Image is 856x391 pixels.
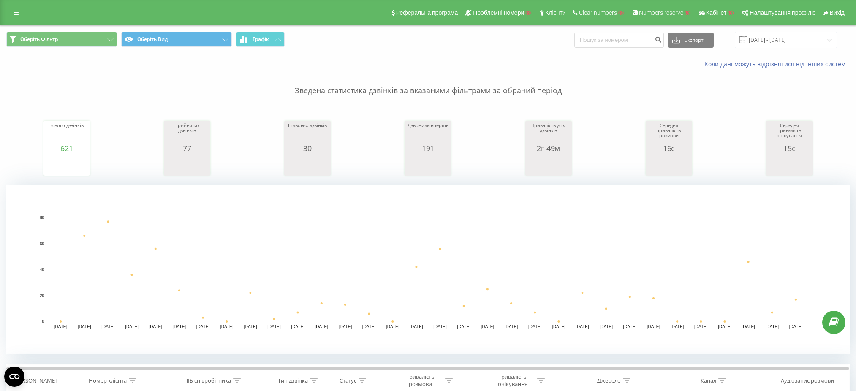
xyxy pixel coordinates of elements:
text: [DATE] [647,324,660,329]
div: 30 [286,144,329,152]
span: Numbers reserve [639,9,683,16]
text: [DATE] [244,324,257,329]
text: [DATE] [671,324,684,329]
text: 40 [40,267,45,272]
span: Налаштування профілю [750,9,815,16]
svg: A chart. [166,152,208,178]
span: Проблемні номери [473,9,524,16]
text: [DATE] [623,324,637,329]
text: 0 [42,319,44,324]
div: 621 [46,144,88,152]
div: 15с [768,144,810,152]
div: 77 [166,144,208,152]
input: Пошук за номером [574,33,664,48]
text: [DATE] [220,324,234,329]
a: Коли дані можуть відрізнятися вiд інших систем [704,60,850,68]
button: Експорт [668,33,714,48]
div: Канал [701,377,716,384]
text: [DATE] [125,324,139,329]
div: Дзвонили вперше [407,123,449,144]
div: Тривалість усіх дзвінків [527,123,570,144]
text: 20 [40,293,45,298]
div: Номер клієнта [89,377,127,384]
text: [DATE] [766,324,779,329]
text: [DATE] [694,324,708,329]
text: [DATE] [101,324,115,329]
span: Реферальна програма [396,9,458,16]
text: [DATE] [196,324,210,329]
text: [DATE] [339,324,352,329]
button: Графік [236,32,285,47]
div: Тривалість розмови [398,373,443,388]
text: [DATE] [78,324,91,329]
span: Оберіть Фільтр [20,36,58,43]
div: Середня тривалість очікування [768,123,810,144]
div: [PERSON_NAME] [14,377,57,384]
span: Clear numbers [579,9,617,16]
svg: A chart. [768,152,810,178]
text: [DATE] [433,324,447,329]
div: Аудіозапис розмови [781,377,834,384]
text: [DATE] [362,324,376,329]
text: [DATE] [386,324,399,329]
text: [DATE] [481,324,495,329]
div: Джерело [597,377,621,384]
text: [DATE] [410,324,423,329]
div: 2г 49м [527,144,570,152]
div: Тип дзвінка [278,377,308,384]
div: ПІБ співробітника [184,377,231,384]
button: Оберіть Вид [121,32,232,47]
div: 16с [648,144,690,152]
div: Середня тривалість розмови [648,123,690,144]
svg: A chart. [6,185,850,354]
text: 80 [40,215,45,220]
text: [DATE] [528,324,542,329]
div: Статус [340,377,356,384]
span: Кабінет [706,9,727,16]
div: Всього дзвінків [46,123,88,144]
button: Оберіть Фільтр [6,32,117,47]
span: Клієнти [545,9,566,16]
div: Прийнятих дзвінків [166,123,208,144]
span: Вихід [830,9,845,16]
text: [DATE] [576,324,589,329]
text: [DATE] [315,324,329,329]
text: [DATE] [291,324,304,329]
span: Графік [253,36,269,42]
svg: A chart. [648,152,690,178]
svg: A chart. [407,152,449,178]
svg: A chart. [286,152,329,178]
text: [DATE] [54,324,68,329]
text: [DATE] [505,324,518,329]
text: [DATE] [599,324,613,329]
text: [DATE] [742,324,755,329]
p: Зведена статистика дзвінків за вказаними фільтрами за обраний період [6,68,850,96]
div: Тривалість очікування [490,373,535,388]
div: 191 [407,144,449,152]
text: 60 [40,242,45,246]
text: [DATE] [718,324,731,329]
text: [DATE] [173,324,186,329]
svg: A chart. [527,152,570,178]
text: [DATE] [552,324,565,329]
text: [DATE] [267,324,281,329]
div: Цільових дзвінків [286,123,329,144]
text: [DATE] [457,324,470,329]
text: [DATE] [149,324,162,329]
svg: A chart. [46,152,88,178]
button: Open CMP widget [4,367,24,387]
text: [DATE] [789,324,803,329]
